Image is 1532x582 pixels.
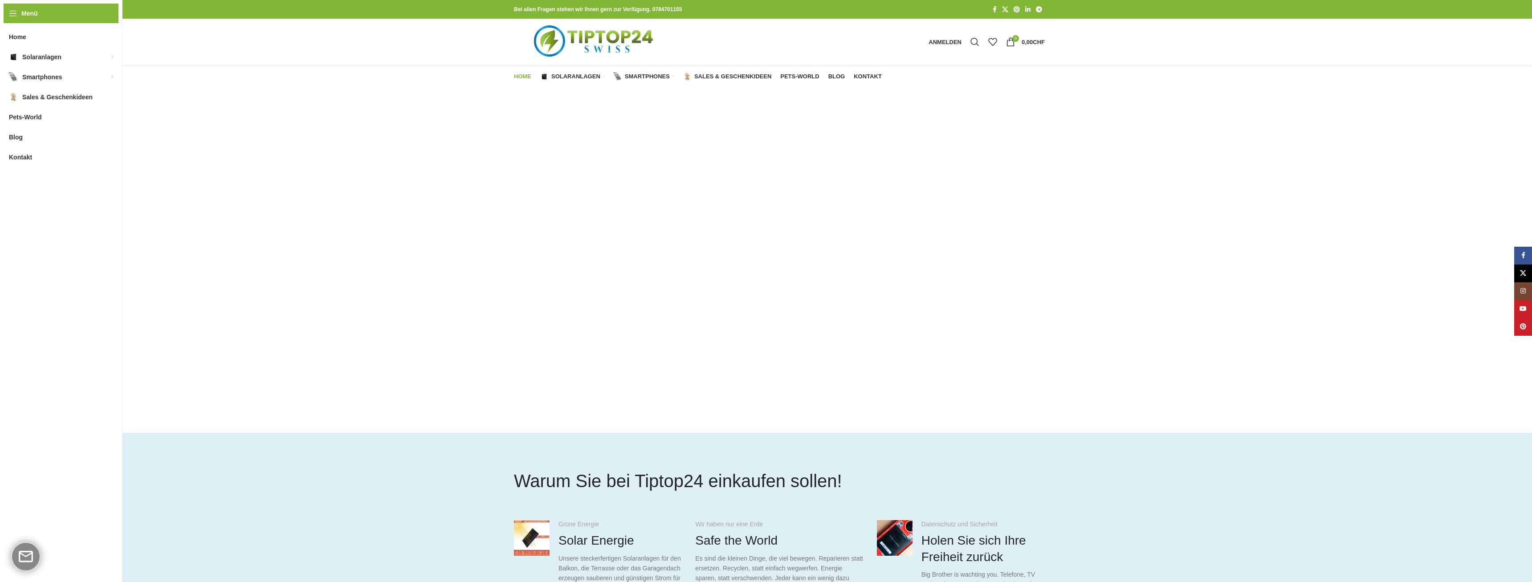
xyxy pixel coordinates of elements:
h4: Warum Sie bei Tiptop24 einkaufen sollen! [514,468,842,493]
a: Anmelden [924,33,966,51]
a: Facebook Social Link [990,4,999,16]
h4: Solar Energie [558,533,682,549]
img: Sales & Geschenkideen [9,93,18,102]
img: Tiptop24 Nachhaltige & Faire Produkte [514,19,676,65]
a: Home [514,68,531,85]
span: Sales & Geschenkideen [694,73,771,80]
span: Smartphones [625,73,670,80]
img: Solaranlagen [9,53,18,61]
img: Solaranlagen [540,73,548,81]
a: Suche [966,33,984,51]
a: X Social Link [1514,265,1532,282]
a: Logo der Website [514,38,676,45]
span: Anmelden [929,39,962,45]
a: Solaranlagen [540,68,605,85]
span: 0 [1012,35,1019,42]
h4: Safe the World [695,533,863,549]
span: Solaranlagen [551,73,600,80]
a: Pets-World [780,68,819,85]
a: Facebook Social Link [1514,247,1532,265]
a: Instagram Social Link [1514,282,1532,300]
bdi: 0,00 [1022,39,1045,45]
a: X Social Link [999,4,1011,16]
span: Kontakt [9,149,32,165]
span: Home [9,29,26,45]
span: Home [514,73,531,80]
div: Grüne Energie [558,520,682,528]
div: Meine Wunschliste [984,33,1002,51]
div: Wir haben nur eine Erde [695,520,863,528]
a: Smartphones [614,68,674,85]
a: Kontakt [854,68,882,85]
span: Pets-World [9,109,42,125]
a: LinkedIn Social Link [1023,4,1033,16]
span: Pets-World [780,73,819,80]
a: 0 0,00CHF [1002,33,1049,51]
img: Smartphones [9,73,18,81]
span: Menü [21,8,38,18]
a: YouTube Social Link [1514,300,1532,318]
a: Sales & Geschenkideen [683,68,771,85]
span: Kontakt [854,73,882,80]
span: Blog [9,129,23,145]
strong: Bei allen Fragen stehen wir Ihnen gern zur Verfügung. 0784701155 [514,6,682,12]
a: Pinterest Social Link [1514,318,1532,336]
span: CHF [1033,39,1045,45]
img: Sales & Geschenkideen [683,73,691,81]
span: Smartphones [22,69,62,85]
span: Sales & Geschenkideen [22,89,93,105]
img: Smartphones [614,73,622,81]
span: Solaranlagen [22,49,61,65]
a: Telegram Social Link [1033,4,1045,16]
h4: Holen Sie sich Ihre Freiheit zurück [921,533,1045,565]
span: Blog [828,73,845,80]
a: Blog [828,68,845,85]
div: Datenschutz und Sicherheit [921,520,1045,528]
div: Hauptnavigation [509,68,886,85]
a: Pinterest Social Link [1011,4,1023,16]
